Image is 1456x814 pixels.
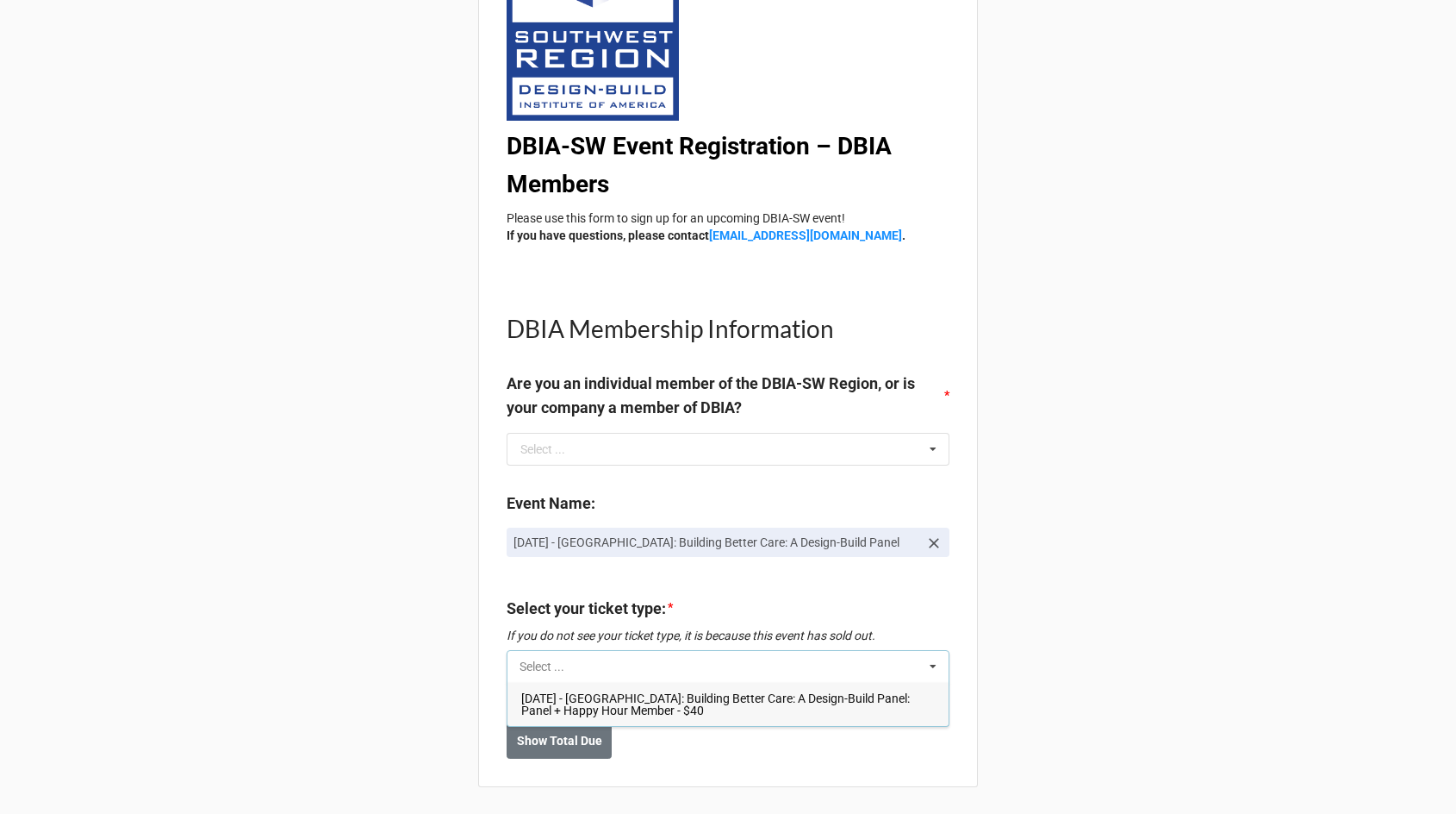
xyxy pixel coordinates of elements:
[507,723,612,759] button: Show Total Due
[507,372,943,421] label: Are you an individual member of the DBIA-SW Region, or is your company a member of DBIA?
[507,492,595,516] label: Event Name:
[507,597,666,621] label: Select your ticket type:
[521,692,910,717] span: [DATE] - [GEOGRAPHIC_DATA]: Building Better Care: A Design-Build Panel: Panel + Happy Hour Member...
[507,132,892,198] b: DBIA-SW Event Registration – DBIA Members
[507,629,875,642] em: If you do not see your ticket type, it is because this event has sold out.
[513,534,918,551] p: [DATE] - [GEOGRAPHIC_DATA]: Building Better Care: A Design-Build Panel
[520,443,565,455] div: Select ...
[507,229,905,242] strong: If you have questions, please contact .
[517,732,602,750] b: Show Total Due
[709,229,902,242] a: [EMAIL_ADDRESS][DOMAIN_NAME]
[507,210,949,244] p: Please use this form to sign up for an upcoming DBIA-SW event!
[507,313,949,344] h1: DBIA Membership Information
